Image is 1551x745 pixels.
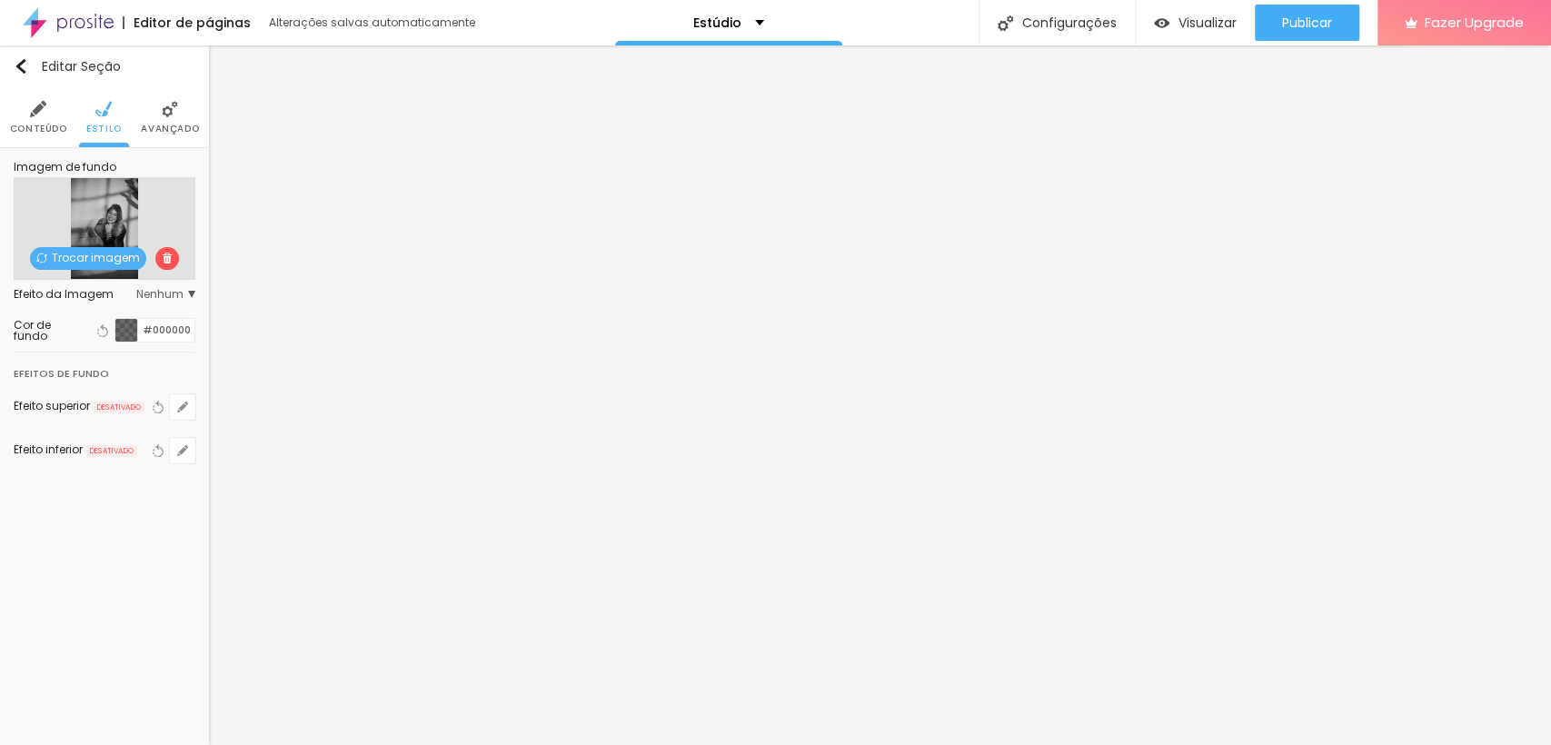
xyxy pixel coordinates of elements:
[1178,15,1237,30] span: Visualizar
[14,363,109,383] div: Efeitos de fundo
[14,320,85,342] div: Cor de fundo
[1425,15,1524,30] span: Fazer Upgrade
[141,124,199,134] span: Avançado
[36,253,47,263] img: Icone
[1154,15,1169,31] img: view-1.svg
[136,289,195,300] span: Nenhum
[14,401,90,412] div: Efeito superior
[14,289,136,300] div: Efeito da Imagem
[1282,15,1332,30] span: Publicar
[14,59,28,74] img: Icone
[1136,5,1255,41] button: Visualizar
[269,17,478,28] div: Alterações salvas automaticamente
[998,15,1013,31] img: Icone
[693,16,741,29] p: Estúdio
[10,124,67,134] span: Conteúdo
[86,124,122,134] span: Estilo
[162,253,173,263] img: Icone
[94,402,144,414] span: DESATIVADO
[162,101,178,117] img: Icone
[1255,5,1359,41] button: Publicar
[209,45,1551,745] iframe: Editor
[14,353,195,385] div: Efeitos de fundo
[123,16,251,29] div: Editor de páginas
[14,162,195,173] div: Imagem de fundo
[95,101,112,117] img: Icone
[30,247,146,270] span: Trocar imagem
[14,59,121,74] div: Editar Seção
[30,101,46,117] img: Icone
[14,444,83,455] div: Efeito inferior
[86,445,137,458] span: DESATIVADO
